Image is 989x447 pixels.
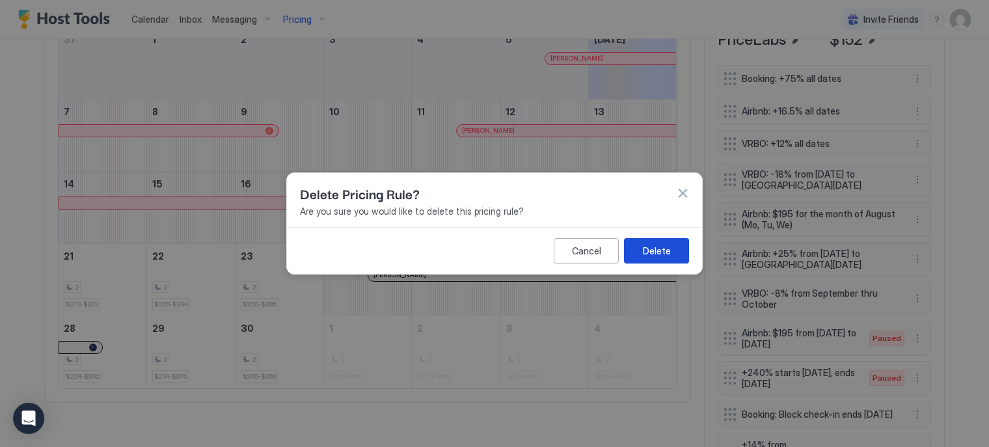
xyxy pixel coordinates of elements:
div: Open Intercom Messenger [13,403,44,434]
button: Cancel [554,238,619,264]
div: Cancel [572,244,601,258]
button: Delete [624,238,689,264]
span: Delete Pricing Rule? [300,183,420,203]
span: Are you sure you would like to delete this pricing rule? [300,206,689,217]
div: Delete [643,244,671,258]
